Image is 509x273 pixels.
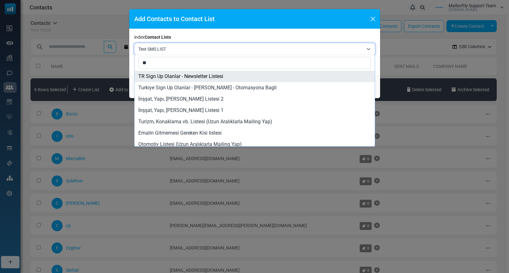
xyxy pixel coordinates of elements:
li: İnşşat, Yapı, [PERSON_NAME] Listesi 1 [135,105,375,116]
li: TR Sign Up Olanlar - Newsletter Listesi [135,71,375,82]
button: Close [368,14,378,24]
span: Test SMS LIST [138,45,363,53]
li: Turkiye Sign Up Olanlar - [PERSON_NAME] - Otomasyona Bagli [135,82,375,93]
h5: Add Contacts to Contact List [134,14,215,24]
li: Otomotiv Listesi (Uzun Aralıklarla Mailing Yap) [135,139,375,150]
label: Contact Lists [145,34,171,41]
li: Turizm, Konaklama vb. Listesi (Uzun Aralıklarla Mailing Yap) [135,116,375,127]
li: Emalin Gitmemesi Gereken Kisi listesi [135,127,375,139]
li: İnşşat, Yapı, [PERSON_NAME] Listesi 2 [135,93,375,105]
span: Test SMS LIST [134,43,375,55]
input: Search [138,57,371,69]
div: index [129,29,380,76]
